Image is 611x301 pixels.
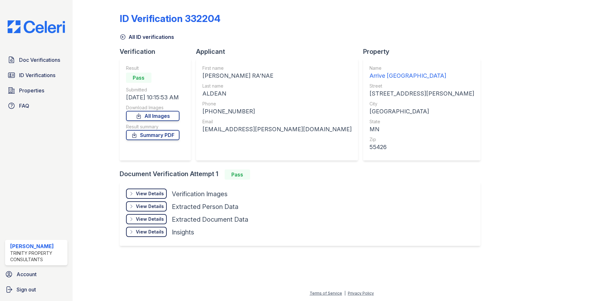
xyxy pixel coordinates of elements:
div: Verification [120,47,196,56]
div: [STREET_ADDRESS][PERSON_NAME] [369,89,474,98]
a: ID Verifications [5,69,67,82]
span: Properties [19,87,44,94]
span: ID Verifications [19,71,55,79]
div: Trinity Property Consultants [10,250,65,263]
div: | [344,291,346,296]
div: Pass [126,73,151,83]
div: [PERSON_NAME] [10,242,65,250]
div: Extracted Person Data [172,202,238,211]
div: [GEOGRAPHIC_DATA] [369,107,474,116]
a: Sign out [3,283,70,296]
a: Name Arrive [GEOGRAPHIC_DATA] [369,65,474,80]
div: View Details [136,229,164,235]
div: Applicant [196,47,363,56]
div: Download Images [126,104,179,111]
div: Insights [172,228,194,237]
div: Street [369,83,474,89]
div: Property [363,47,486,56]
div: City [369,101,474,107]
div: Document Verification Attempt 1 [120,169,486,180]
div: Email [202,118,352,125]
div: View Details [136,190,164,197]
div: Zip [369,136,474,143]
div: View Details [136,216,164,222]
div: [EMAIL_ADDRESS][PERSON_NAME][DOMAIN_NAME] [202,125,352,134]
span: Sign out [17,286,36,293]
span: FAQ [19,102,29,110]
a: Account [3,268,70,281]
div: Arrive [GEOGRAPHIC_DATA] [369,71,474,80]
img: CE_Logo_Blue-a8612792a0a2168367f1c8372b55b34899dd931a85d93a1a3d3e32e68fde9ad4.png [3,20,70,33]
div: [PERSON_NAME] RA'NAE [202,71,352,80]
div: ID Verification 332204 [120,13,221,24]
div: [PHONE_NUMBER] [202,107,352,116]
a: Doc Verifications [5,54,67,66]
a: Properties [5,84,67,97]
a: Summary PDF [126,130,179,140]
a: All ID verifications [120,33,174,41]
div: State [369,118,474,125]
div: Result [126,65,179,71]
div: Submitted [126,87,179,93]
div: View Details [136,203,164,210]
span: Account [17,270,37,278]
div: Phone [202,101,352,107]
a: Terms of Service [310,291,342,296]
a: All Images [126,111,179,121]
div: Name [369,65,474,71]
div: Pass [225,169,250,180]
div: 55426 [369,143,474,152]
div: Last name [202,83,352,89]
div: Extracted Document Data [172,215,248,224]
div: MN [369,125,474,134]
div: Result summary [126,124,179,130]
div: ALDEAN [202,89,352,98]
div: First name [202,65,352,71]
span: Doc Verifications [19,56,60,64]
a: FAQ [5,99,67,112]
a: Privacy Policy [348,291,374,296]
div: Verification Images [172,190,228,198]
div: [DATE] 10:15:53 AM [126,93,179,102]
